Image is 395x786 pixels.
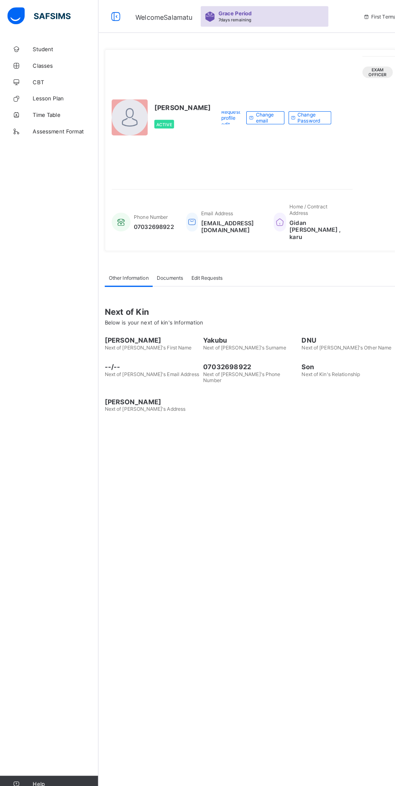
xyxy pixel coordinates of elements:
span: Assessment Format [32,126,97,132]
span: Welcome Salamatu [133,13,189,21]
span: [PERSON_NAME] [103,391,195,399]
span: Next of [PERSON_NAME]'s Other Name [296,338,385,344]
span: Classes [32,61,97,68]
span: Next of [PERSON_NAME]'s Surname [200,338,281,344]
span: Phone Number [131,210,165,216]
span: Home / Contract Address [284,200,321,212]
span: CBT [32,77,97,84]
span: Request profile edit [217,107,236,125]
span: [PERSON_NAME] [103,330,195,338]
span: Other Information [107,270,146,276]
span: Next of Kin [103,302,389,311]
span: Change email [251,110,273,122]
span: Son [296,356,389,364]
span: Next of [PERSON_NAME]'s Address [103,399,182,405]
span: Active [154,120,169,125]
span: Student [32,45,97,52]
span: Next of [PERSON_NAME]'s First Name [103,338,188,344]
span: exam officer [362,66,380,76]
span: Change Password [292,110,319,122]
span: Help [32,767,96,773]
span: [EMAIL_ADDRESS][DOMAIN_NAME] [197,216,257,229]
span: Next of Kin's Relationship [296,364,353,370]
span: --/-- [103,356,195,364]
span: Below is your next of kin's Information [103,314,200,320]
span: Edit Requests [188,270,218,276]
span: Next of [PERSON_NAME]'s Phone Number [200,364,275,376]
span: Yakubu [200,330,292,338]
span: 07032698922 [131,219,171,226]
span: [PERSON_NAME] [152,102,207,110]
span: Next of [PERSON_NAME]'s Email Address [103,364,195,370]
span: Grace Period [214,10,247,16]
span: 07032698922 [200,356,292,364]
span: Documents [154,270,180,276]
span: DNU [296,330,389,338]
span: Email Address [197,206,229,212]
span: Lesson Plan [32,94,97,100]
img: sticker-purple.71386a28dfed39d6af7621340158ba97.svg [201,11,211,21]
img: safsims [7,7,69,24]
span: Time Table [32,110,97,116]
span: Gidan [PERSON_NAME] , karu [284,215,338,236]
span: 7 days remaining [214,17,247,22]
